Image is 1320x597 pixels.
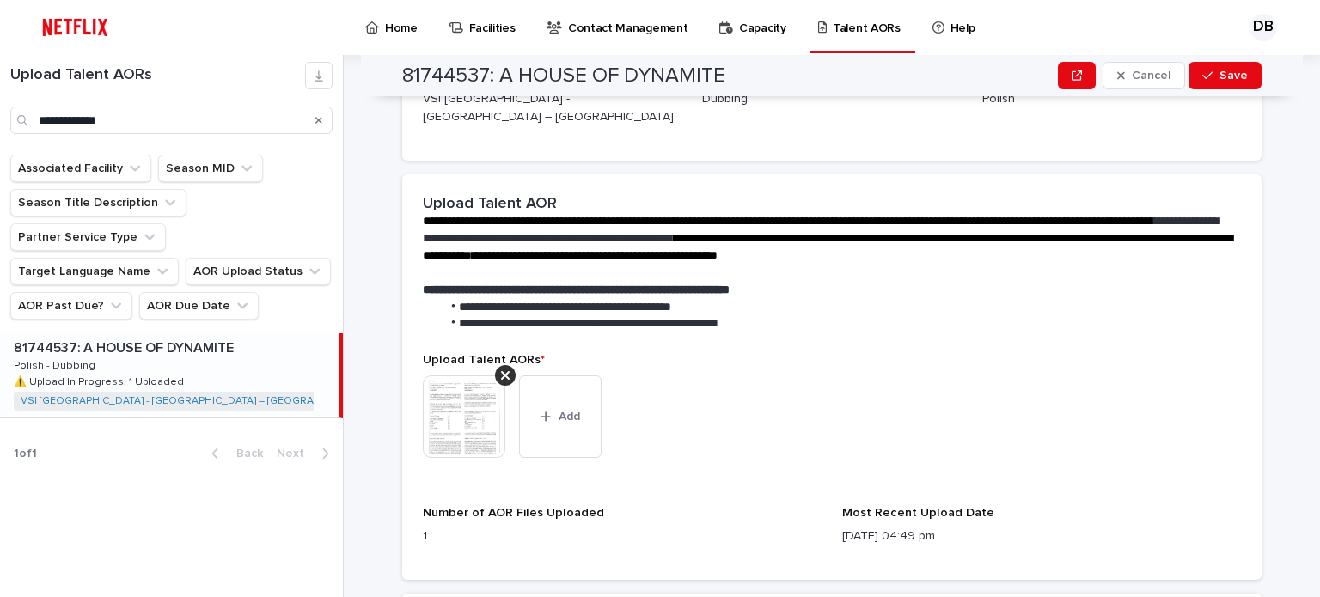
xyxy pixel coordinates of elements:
p: VSI [GEOGRAPHIC_DATA] - [GEOGRAPHIC_DATA] – [GEOGRAPHIC_DATA] [423,90,681,126]
span: Back [226,448,263,460]
button: Associated Facility [10,155,151,182]
button: Back [198,446,270,461]
button: AOR Upload Status [186,258,331,285]
p: 1 [423,527,822,545]
span: Next [277,448,315,460]
img: ifQbXi3ZQGMSEF7WDB7W [34,10,116,45]
p: ⚠️ Upload In Progress: 1 Uploaded [14,373,187,388]
h2: 81744537: A HOUSE OF DYNAMITE [402,64,725,88]
button: Add [519,375,602,458]
button: Season MID [158,155,263,182]
input: Search [10,107,333,134]
button: AOR Due Date [139,292,259,320]
span: Number of AOR Files Uploaded [423,507,604,519]
span: Add [559,411,580,423]
button: Next [270,446,343,461]
button: Partner Service Type [10,223,166,251]
button: AOR Past Due? [10,292,132,320]
p: Polish - Dubbing [14,356,99,372]
a: VSI [GEOGRAPHIC_DATA] - [GEOGRAPHIC_DATA] – [GEOGRAPHIC_DATA] [21,395,371,407]
span: Cancel [1132,70,1170,82]
p: Dubbing [702,90,961,108]
p: [DATE] 04:49 pm [842,527,1241,545]
span: Save [1219,70,1248,82]
h2: Upload Talent AOR [423,195,557,214]
span: Upload Talent AORs [423,354,545,366]
span: Most Recent Upload Date [842,507,994,519]
p: Polish [982,90,1241,108]
p: 81744537: A HOUSE OF DYNAMITE [14,337,237,356]
h1: Upload Talent AORs [10,66,305,85]
button: Save [1189,62,1262,89]
button: Cancel [1103,62,1185,89]
button: Target Language Name [10,258,179,285]
button: Season Title Description [10,189,186,216]
div: DB [1250,14,1277,41]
